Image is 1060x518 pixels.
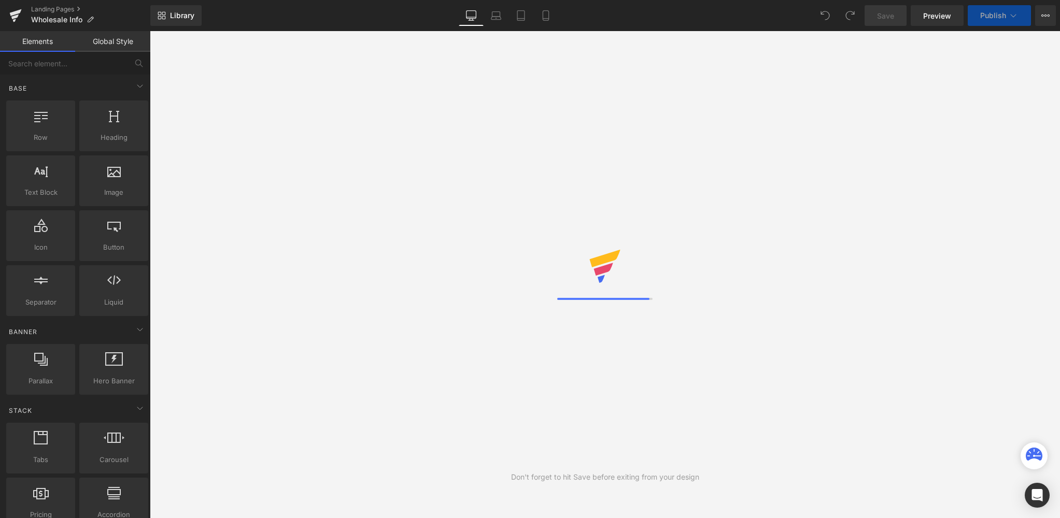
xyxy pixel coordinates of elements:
[9,242,72,253] span: Icon
[9,132,72,143] span: Row
[82,242,145,253] span: Button
[484,5,508,26] a: Laptop
[8,327,38,337] span: Banner
[9,187,72,198] span: Text Block
[1035,5,1056,26] button: More
[31,5,150,13] a: Landing Pages
[533,5,558,26] a: Mobile
[8,406,33,415] span: Stack
[82,454,145,465] span: Carousel
[170,11,194,20] span: Library
[82,376,145,386] span: Hero Banner
[1025,483,1050,508] div: Open Intercom Messenger
[150,5,202,26] a: New Library
[923,10,951,21] span: Preview
[9,454,72,465] span: Tabs
[877,10,894,21] span: Save
[9,297,72,308] span: Separator
[815,5,836,26] button: Undo
[82,297,145,308] span: Liquid
[8,83,28,93] span: Base
[968,5,1031,26] button: Publish
[511,471,699,483] div: Don't forget to hit Save before exiting from your design
[75,31,150,52] a: Global Style
[911,5,964,26] a: Preview
[980,11,1006,20] span: Publish
[459,5,484,26] a: Desktop
[508,5,533,26] a: Tablet
[82,187,145,198] span: Image
[82,132,145,143] span: Heading
[840,5,860,26] button: Redo
[9,376,72,386] span: Parallax
[31,16,82,24] span: Wholesale Info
